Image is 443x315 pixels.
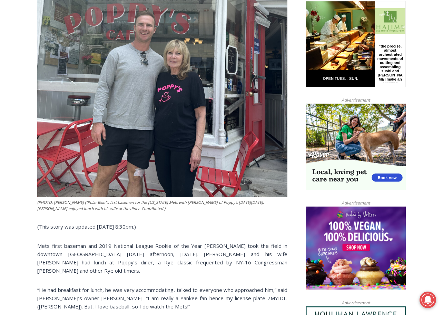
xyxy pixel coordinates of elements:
[37,286,287,311] p: “He had breakfast for lunch, he was very accommodating, talked to everyone who approached him,” s...
[71,43,98,82] div: "the precise, almost orchestrated movements of cutting and assembling sushi and [PERSON_NAME] mak...
[37,222,287,231] p: (This story was updated [DATE] 8:30pm.)
[306,207,406,290] img: Baked by Melissa
[37,242,287,275] p: Mets first baseman and 2019 National League Rookie of the Year [PERSON_NAME] took the field in do...
[335,97,377,103] span: Advertisement
[37,199,287,211] figcaption: (PHOTO: [PERSON_NAME] (“Polar Bear”), first baseman for the [US_STATE] Mets with [PERSON_NAME] of...
[2,71,68,97] span: Open Tues. - Sun. [PHONE_NUMBER]
[335,200,377,206] span: Advertisement
[335,300,377,306] span: Advertisement
[0,69,69,86] a: Open Tues. - Sun. [PHONE_NUMBER]
[166,67,334,86] a: Intern @ [DOMAIN_NAME]
[174,0,326,67] div: "[PERSON_NAME] and I covered the [DATE] Parade, which was a really eye opening experience as I ha...
[180,69,320,84] span: Intern @ [DOMAIN_NAME]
